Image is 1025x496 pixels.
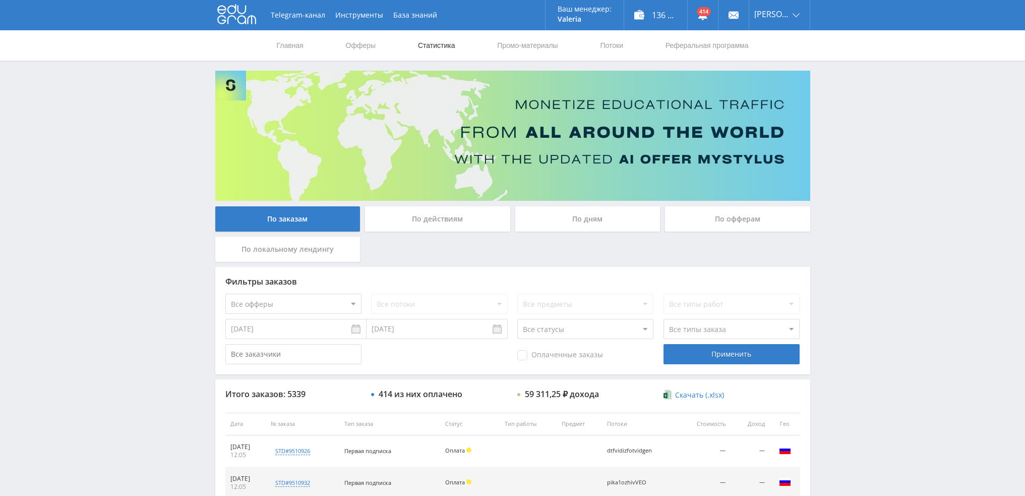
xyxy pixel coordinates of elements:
[215,71,810,201] img: Banner
[678,413,731,435] th: Стоимость
[602,413,678,435] th: Потоки
[466,479,471,484] span: Холд
[500,413,557,435] th: Тип работы
[665,206,810,232] div: По офферам
[230,451,261,459] div: 12:05
[558,15,612,23] p: Valeria
[275,479,310,487] div: std#9510932
[607,479,652,486] div: pika1ozhivVEO
[445,447,465,454] span: Оплата
[466,448,471,453] span: Холд
[225,390,361,399] div: Итого заказов: 5339
[517,350,603,360] span: Оплаченные заказы
[731,435,770,467] td: —
[230,475,261,483] div: [DATE]
[345,30,377,61] a: Офферы
[664,344,800,364] div: Применить
[266,413,339,435] th: № заказа
[664,390,672,400] img: xlsx
[379,390,462,399] div: 414 из них оплачено
[225,413,266,435] th: Дата
[607,448,652,454] div: dtfvidizfotvidgen
[557,413,602,435] th: Предмет
[445,478,465,486] span: Оплата
[525,390,599,399] div: 59 311,25 ₽ дохода
[678,435,731,467] td: —
[417,30,456,61] a: Статистика
[225,277,800,286] div: Фильтры заказов
[599,30,624,61] a: Потоки
[440,413,500,435] th: Статус
[225,344,361,364] input: Все заказчики
[779,444,791,456] img: rus.png
[230,483,261,491] div: 12:05
[344,479,391,486] span: Первая подписка
[515,206,660,232] div: По дням
[230,443,261,451] div: [DATE]
[665,30,750,61] a: Реферальная программа
[275,447,310,455] div: std#9510926
[770,413,800,435] th: Гео
[675,391,724,399] span: Скачать (.xlsx)
[276,30,305,61] a: Главная
[365,206,510,232] div: По действиям
[754,10,790,18] span: [PERSON_NAME]
[731,413,770,435] th: Доход
[664,390,724,400] a: Скачать (.xlsx)
[339,413,440,435] th: Тип заказа
[558,5,612,13] p: Ваш менеджер:
[496,30,559,61] a: Промо-материалы
[779,476,791,488] img: rus.png
[215,206,360,232] div: По заказам
[215,237,360,262] div: По локальному лендингу
[344,447,391,455] span: Первая подписка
